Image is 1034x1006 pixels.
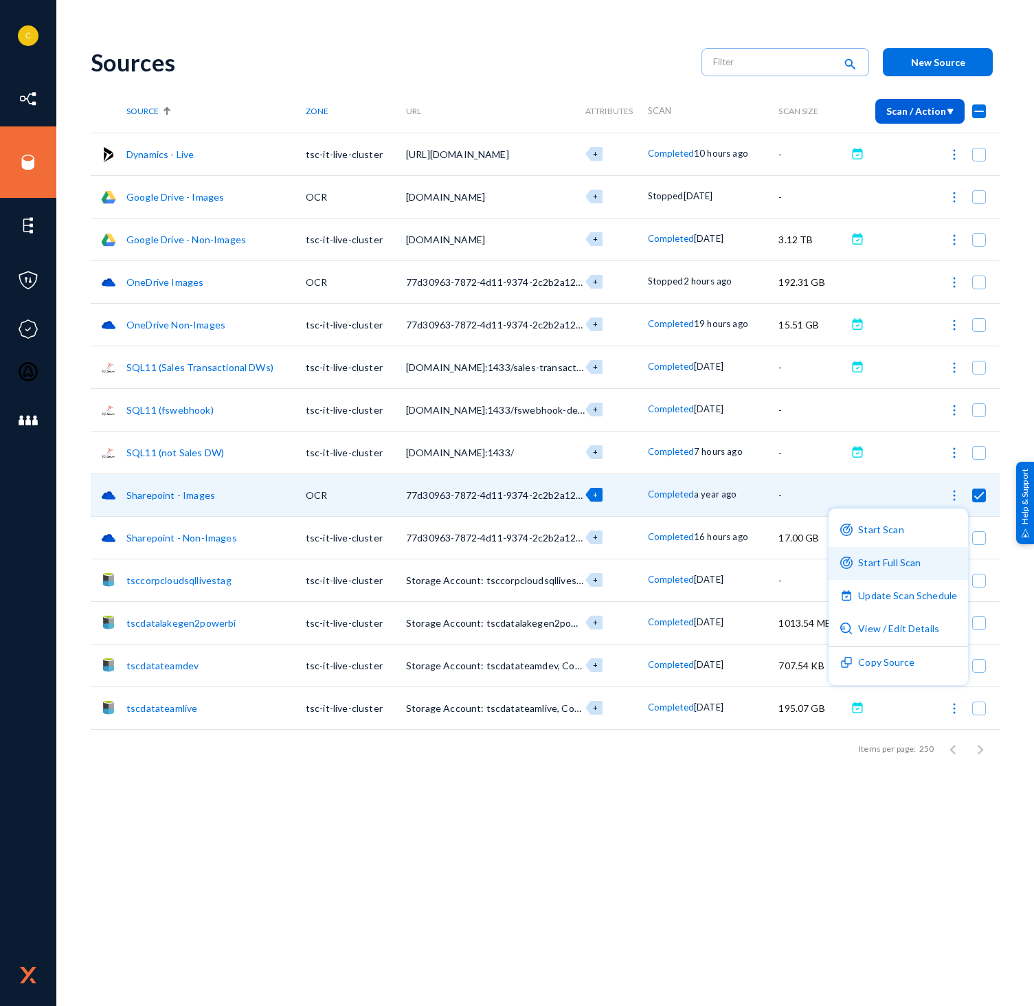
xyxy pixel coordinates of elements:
[840,557,853,569] img: icon-scan-purple.svg
[829,647,968,680] button: Copy Source
[829,580,968,613] button: Update Scan Schedule
[840,623,853,635] img: icon-detail.svg
[829,613,968,646] button: View / Edit Details
[840,656,853,669] img: icon-duplicate.svg
[829,547,968,580] button: Start Full Scan
[829,514,968,547] button: Start Scan
[840,590,853,602] img: icon-scheduled-purple.svg
[840,524,853,536] img: icon-scan-purple.svg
